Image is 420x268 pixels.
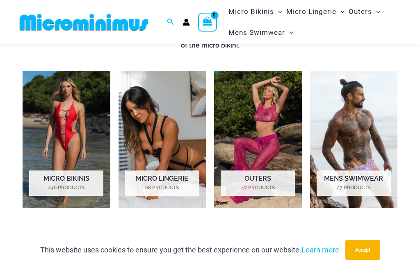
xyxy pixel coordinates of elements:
[284,1,347,22] a: Micro LingerieMenu ToggleMenu Toggle
[226,22,295,43] a: Mens SwimwearMenu ToggleMenu Toggle
[317,170,391,196] h2: Mens Swimwear
[23,71,110,208] img: Micro Bikinis
[228,22,285,43] span: Mens Swimwear
[125,170,199,196] h2: Micro Lingerie
[310,71,398,208] a: Visit product category Mens Swimwear
[214,71,302,208] img: Outers
[310,71,398,208] img: Mens Swimwear
[228,1,274,22] span: Micro Bikinis
[198,13,217,32] a: View Shopping Cart, empty
[286,1,336,22] span: Micro Lingerie
[29,170,103,196] h2: Micro Bikinis
[23,71,110,208] a: Visit product category Micro Bikinis
[372,1,380,22] span: Menu Toggle
[336,1,345,22] span: Menu Toggle
[221,170,295,196] h2: Outers
[285,22,293,43] span: Menu Toggle
[345,240,380,260] button: Accept
[317,184,391,191] mark: 27 Products
[16,13,151,32] img: MM SHOP LOGO FLAT
[221,184,295,191] mark: 47 Products
[183,18,190,26] a: Account icon link
[226,1,284,22] a: Micro BikinisMenu ToggleMenu Toggle
[119,71,206,208] img: Micro Lingerie
[214,71,302,208] a: Visit product category Outers
[349,1,372,22] span: Outers
[167,17,174,27] a: Search icon link
[125,184,199,191] mark: 68 Products
[29,184,103,191] mark: 246 Products
[347,1,382,22] a: OutersMenu ToggleMenu Toggle
[301,245,339,254] a: Learn more
[40,244,339,256] p: This website uses cookies to ensure you get the best experience on our website.
[119,71,206,208] a: Visit product category Micro Lingerie
[274,1,282,22] span: Menu Toggle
